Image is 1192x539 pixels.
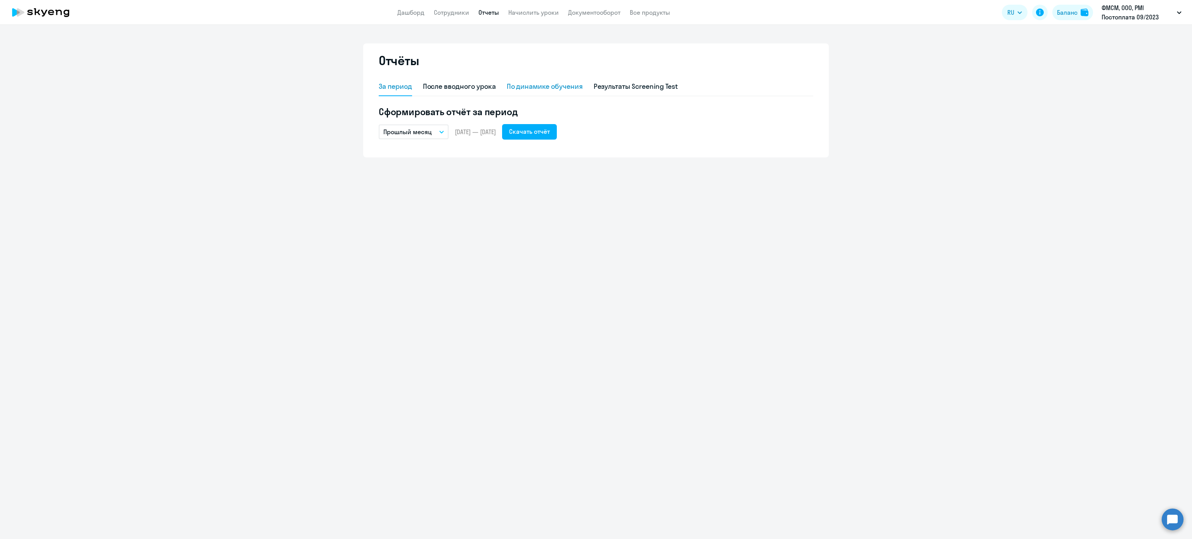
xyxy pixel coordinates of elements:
div: После вводного урока [423,81,496,92]
button: ФМСМ, ООО, PMI Постоплата 09/2023 [1098,3,1185,22]
a: Начислить уроки [508,9,559,16]
span: [DATE] — [DATE] [455,128,496,136]
img: balance [1081,9,1088,16]
h2: Отчёты [379,53,419,68]
a: Отчеты [478,9,499,16]
button: Прошлый месяц [379,124,449,139]
a: Дашборд [397,9,424,16]
a: Документооборот [568,9,620,16]
button: Балансbalance [1052,5,1093,20]
div: По динамике обучения [507,81,583,92]
a: Все продукты [630,9,670,16]
button: RU [1002,5,1027,20]
button: Скачать отчёт [502,124,557,140]
span: RU [1007,8,1014,17]
div: За период [379,81,412,92]
h5: Сформировать отчёт за период [379,105,813,118]
p: ФМСМ, ООО, PMI Постоплата 09/2023 [1102,3,1174,22]
div: Результаты Screening Test [594,81,678,92]
div: Скачать отчёт [509,127,550,136]
a: Сотрудники [434,9,469,16]
p: Прошлый месяц [383,127,432,136]
div: Баланс [1057,8,1078,17]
